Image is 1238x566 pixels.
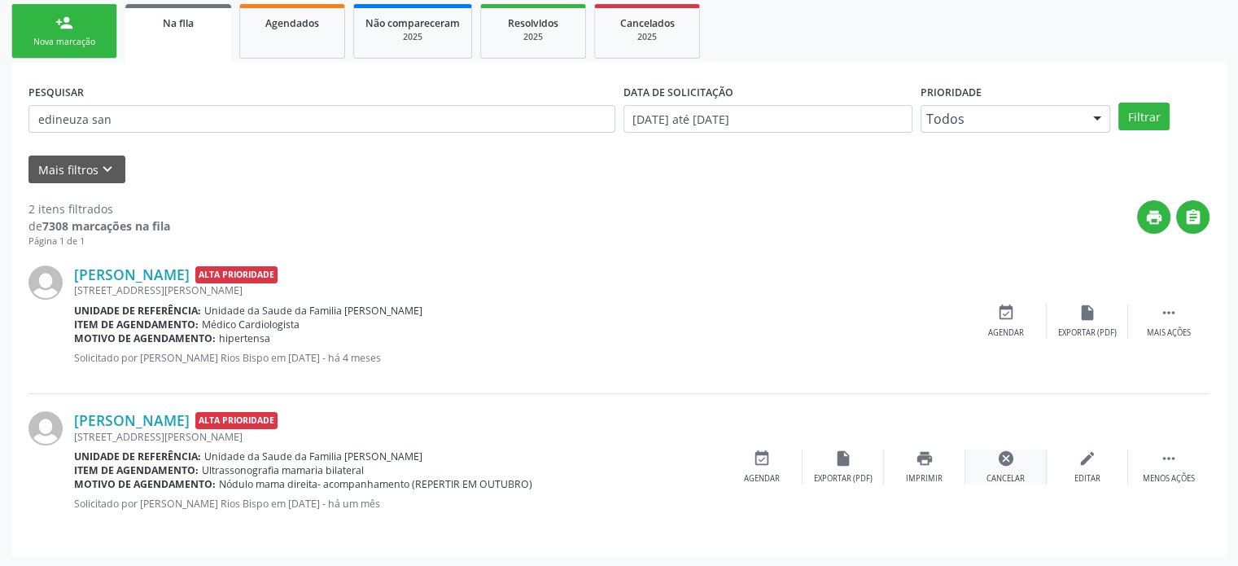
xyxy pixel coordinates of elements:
[74,283,965,297] div: [STREET_ADDRESS][PERSON_NAME]
[28,105,615,133] input: Nome, CNS
[74,497,721,511] p: Solicitado por [PERSON_NAME] Rios Bispo em [DATE] - há um mês
[98,160,116,178] i: keyboard_arrow_down
[1137,200,1170,234] button: print
[204,304,422,318] span: Unidade da Saude da Familia [PERSON_NAME]
[24,36,105,48] div: Nova marcação
[195,266,278,283] span: Alta Prioridade
[74,430,721,444] div: [STREET_ADDRESS][PERSON_NAME]
[74,331,216,345] b: Motivo de agendamento:
[834,450,852,467] i: insert_drive_file
[1147,327,1191,339] div: Mais ações
[1074,473,1100,485] div: Editar
[202,318,300,331] span: Médico Cardiologista
[997,304,1015,322] i: event_available
[28,156,125,184] button: Mais filtroskeyboard_arrow_down
[1118,103,1170,130] button: Filtrar
[365,31,460,43] div: 2025
[28,200,170,217] div: 2 itens filtrados
[623,105,912,133] input: Selecione um intervalo
[202,463,364,477] span: Ultrassonografia mamaria bilateral
[74,304,201,318] b: Unidade de referência:
[997,450,1015,467] i: cancel
[74,450,201,463] b: Unidade de referência:
[28,265,63,300] img: img
[365,16,460,30] span: Não compareceram
[1184,208,1202,226] i: 
[814,473,873,485] div: Exportar (PDF)
[55,14,73,32] div: person_add
[492,31,574,43] div: 2025
[916,450,934,467] i: print
[219,331,270,345] span: hipertensa
[195,412,278,429] span: Alta Prioridade
[74,318,199,331] b: Item de agendamento:
[265,16,319,30] span: Agendados
[219,477,532,491] span: Nódulo mama direita- acompanhamento (REPERTIR EM OUTUBRO)
[921,80,982,105] label: Prioridade
[988,327,1024,339] div: Agendar
[1058,327,1117,339] div: Exportar (PDF)
[204,450,422,463] span: Unidade da Saude da Familia [PERSON_NAME]
[28,411,63,445] img: img
[1145,208,1163,226] i: print
[744,473,780,485] div: Agendar
[74,477,216,491] b: Motivo de agendamento:
[986,473,1025,485] div: Cancelar
[1078,450,1096,467] i: edit
[28,235,170,248] div: Página 1 de 1
[74,463,199,477] b: Item de agendamento:
[1143,473,1195,485] div: Menos ações
[1176,200,1210,234] button: 
[74,265,190,283] a: [PERSON_NAME]
[74,411,190,429] a: [PERSON_NAME]
[753,450,771,467] i: event_available
[926,111,1078,127] span: Todos
[906,473,943,485] div: Imprimir
[508,16,558,30] span: Resolvidos
[42,218,170,234] strong: 7308 marcações na fila
[28,80,84,105] label: PESQUISAR
[1078,304,1096,322] i: insert_drive_file
[163,16,194,30] span: Na fila
[620,16,675,30] span: Cancelados
[1160,450,1178,467] i: 
[1160,304,1178,322] i: 
[28,217,170,235] div: de
[606,31,688,43] div: 2025
[74,351,965,365] p: Solicitado por [PERSON_NAME] Rios Bispo em [DATE] - há 4 meses
[623,80,733,105] label: DATA DE SOLICITAÇÃO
